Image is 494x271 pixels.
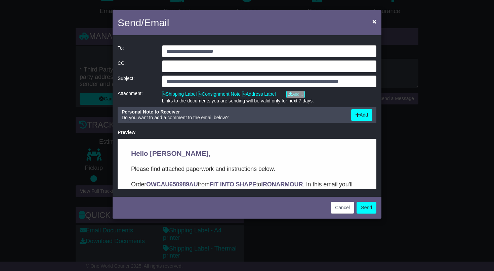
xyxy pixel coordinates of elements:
[118,109,348,121] div: Do you want to add a comment to the email below?
[162,98,376,104] div: Links to the documents you are sending will be valid only for next 7 days.
[92,42,139,49] strong: FIT INTO SHAPE
[114,60,159,72] div: CC:
[286,91,305,98] a: Add...
[13,26,245,35] p: Please find attached paperwork and instructions below.
[351,109,372,121] button: Add
[13,11,93,18] span: Hello [PERSON_NAME],
[331,202,354,214] button: Cancel
[242,91,276,97] a: Address Label
[29,42,80,49] strong: OWCAU650989AU
[114,45,159,57] div: To:
[198,91,241,97] a: Consignment Note
[13,41,245,60] p: Order from to . In this email you’ll find important information about your order, and what you ne...
[114,91,159,104] div: Attachment:
[114,76,159,87] div: Subject:
[143,42,185,49] strong: IRONARMOUR
[118,130,376,135] div: Preview
[369,14,380,28] button: Close
[357,202,376,214] button: Send
[162,91,197,97] a: Shipping Label
[122,109,344,115] div: Personal Note to Receiver
[372,17,376,25] span: ×
[118,15,169,30] h4: Send/Email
